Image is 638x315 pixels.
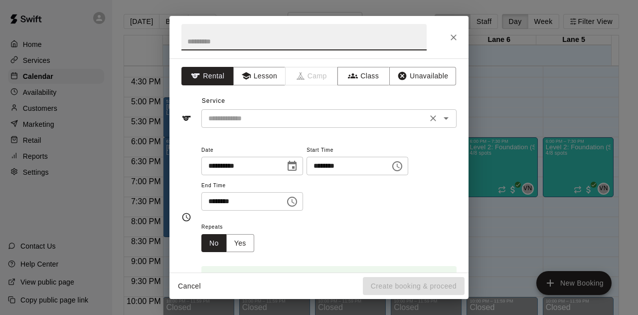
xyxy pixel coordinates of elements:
span: Service [202,97,225,104]
div: outlined button group [201,234,254,253]
button: Clear [426,111,440,125]
span: End Time [201,179,303,193]
button: Choose date, selected date is Oct 9, 2025 [282,156,302,176]
button: No [201,234,227,253]
button: Rental [181,67,234,85]
button: Choose time, selected time is 7:00 PM [282,192,302,212]
button: Lesson [233,67,286,85]
button: Cancel [173,277,205,296]
button: Yes [226,234,254,253]
button: Class [337,67,390,85]
div: Booking time is available [226,269,305,287]
button: Close [445,28,463,46]
span: Start Time [307,144,408,157]
button: Unavailable [389,67,456,85]
svg: Service [181,113,191,123]
span: Repeats [201,221,262,234]
span: Camps can only be created in the Services page [286,67,338,85]
button: Choose time, selected time is 6:30 PM [387,156,407,176]
span: Date [201,144,303,157]
svg: Timing [181,212,191,222]
button: Open [439,111,453,125]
